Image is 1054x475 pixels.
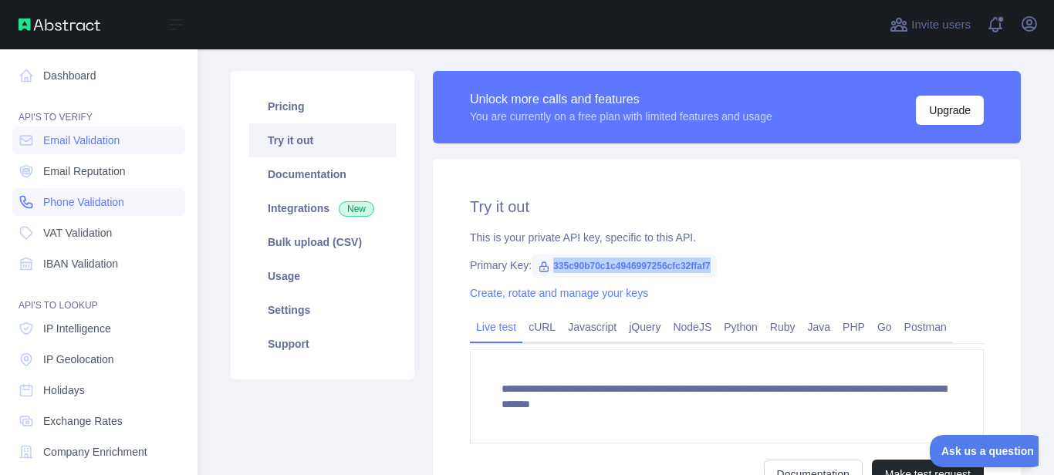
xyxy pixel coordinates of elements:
a: Settings [249,293,396,327]
a: jQuery [623,315,667,339]
div: Primary Key: [470,258,984,273]
span: Company Enrichment [43,444,147,460]
a: Holidays [12,376,185,404]
a: Dashboard [12,62,185,89]
a: IP Geolocation [12,345,185,373]
a: Ruby [764,315,802,339]
h2: Try it out [470,196,984,217]
div: API'S TO LOOKUP [12,281,185,312]
a: Bulk upload (CSV) [249,225,396,259]
span: Exchange Rates [43,413,123,429]
span: New [339,201,374,217]
a: Phone Validation [12,188,185,216]
a: Python [718,315,764,339]
a: Documentation [249,157,396,191]
span: 335c90b70c1c4946997256cfc32ffaf7 [532,254,717,278]
img: Abstract API [19,19,100,31]
div: API'S TO VERIFY [12,93,185,123]
span: Holidays [43,382,85,398]
a: IP Intelligence [12,315,185,342]
a: Email Validation [12,126,185,154]
a: Javascript [562,315,623,339]
a: VAT Validation [12,219,185,247]
a: Integrations New [249,191,396,225]
a: Go [871,315,898,339]
span: VAT Validation [43,225,112,241]
div: Unlock more calls and features [470,90,772,109]
div: This is your private API key, specific to this API. [470,230,984,245]
a: Usage [249,259,396,293]
a: Live test [470,315,522,339]
a: cURL [522,315,562,339]
a: Pricing [249,89,396,123]
a: Support [249,327,396,361]
a: Exchange Rates [12,407,185,435]
a: Java [802,315,837,339]
a: PHP [836,315,871,339]
iframe: Toggle Customer Support [930,435,1039,467]
span: Invite users [911,16,971,34]
a: Email Reputation [12,157,185,185]
span: IP Geolocation [43,352,114,367]
a: Create, rotate and manage your keys [470,287,648,299]
a: Try it out [249,123,396,157]
a: Postman [898,315,953,339]
span: IBAN Validation [43,256,118,271]
button: Invite users [887,12,974,37]
span: Email Reputation [43,163,126,179]
span: Phone Validation [43,194,124,210]
span: IP Intelligence [43,321,111,336]
div: You are currently on a free plan with limited features and usage [470,109,772,124]
a: NodeJS [667,315,718,339]
a: Company Enrichment [12,438,185,466]
button: Upgrade [916,96,984,125]
span: Email Validation [43,133,120,148]
a: IBAN Validation [12,250,185,278]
